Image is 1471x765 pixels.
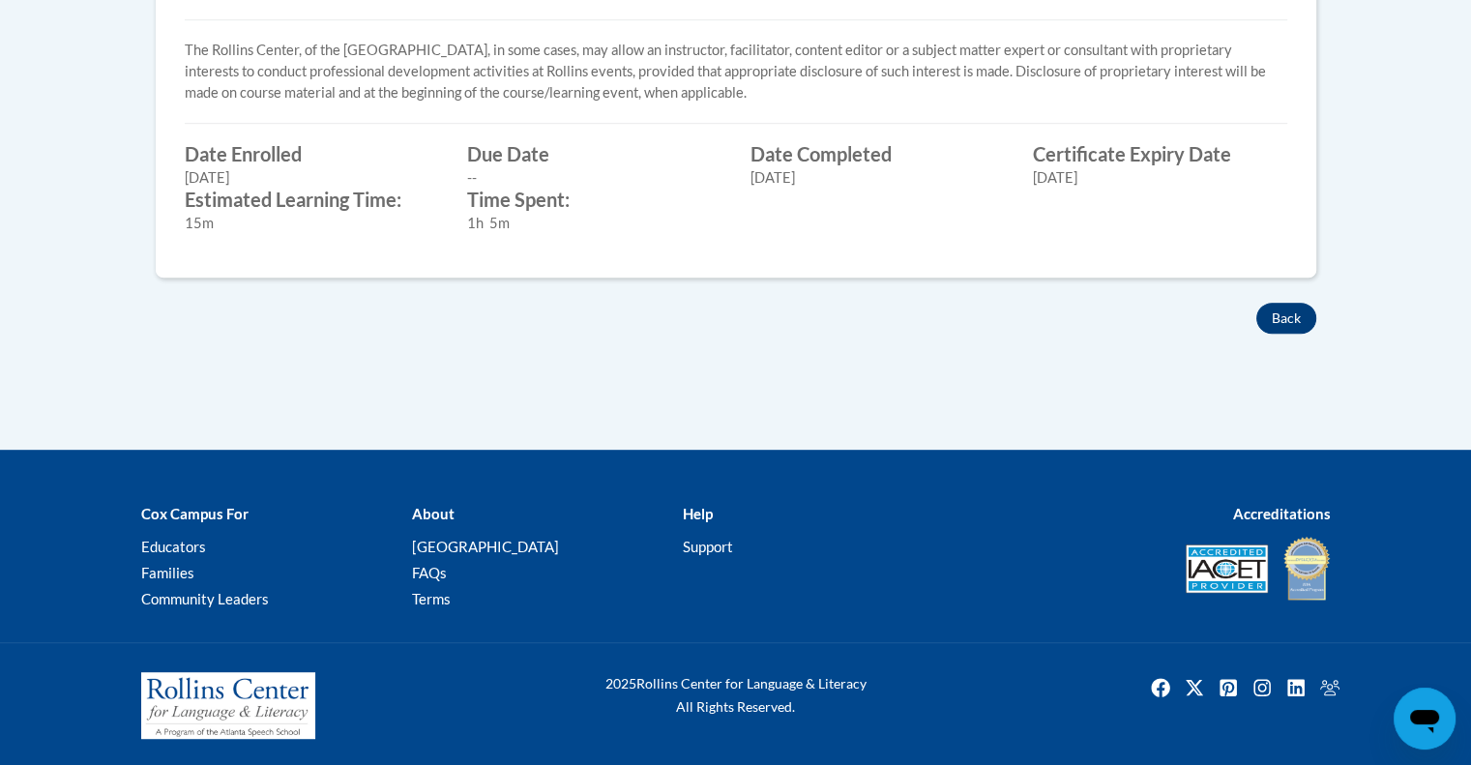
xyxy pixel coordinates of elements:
img: LinkedIn icon [1280,672,1311,703]
div: Rollins Center for Language & Literacy All Rights Reserved. [533,672,939,719]
img: IDA® Accredited [1282,535,1331,603]
a: Families [141,564,194,581]
div: [DATE] [750,167,1005,189]
label: Certificate Expiry Date [1033,143,1287,164]
span: 2025 [605,675,636,691]
a: Instagram [1247,672,1278,703]
img: Twitter icon [1179,672,1210,703]
div: [DATE] [1033,167,1287,189]
a: Community Leaders [141,590,269,607]
label: Estimated Learning Time: [185,189,439,210]
label: Due Date [467,143,721,164]
label: Time Spent: [467,189,721,210]
b: Help [682,505,712,522]
label: Date Enrolled [185,143,439,164]
a: Terms [411,590,450,607]
a: Pinterest [1213,672,1244,703]
label: Date Completed [750,143,1005,164]
iframe: Button to launch messaging window [1394,688,1456,750]
div: 15m [185,213,439,234]
p: The Rollins Center, of the [GEOGRAPHIC_DATA], in some cases, may allow an instructor, facilitator... [185,40,1287,103]
div: [DATE] [185,167,439,189]
b: Accreditations [1233,505,1331,522]
div: -- [467,167,721,189]
a: Facebook [1145,672,1176,703]
img: Facebook group icon [1314,672,1345,703]
b: About [411,505,454,522]
div: 1h 5m [467,213,721,234]
a: [GEOGRAPHIC_DATA] [411,538,558,555]
img: Facebook icon [1145,672,1176,703]
button: Back [1256,303,1316,334]
a: FAQs [411,564,446,581]
a: Facebook Group [1314,672,1345,703]
a: Support [682,538,732,555]
b: Cox Campus For [141,505,249,522]
a: Twitter [1179,672,1210,703]
img: Pinterest icon [1213,672,1244,703]
img: Instagram icon [1247,672,1278,703]
img: Rollins Center for Language & Literacy - A Program of the Atlanta Speech School [141,672,315,740]
a: Educators [141,538,206,555]
img: Accredited IACET® Provider [1186,544,1268,593]
a: Linkedin [1280,672,1311,703]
